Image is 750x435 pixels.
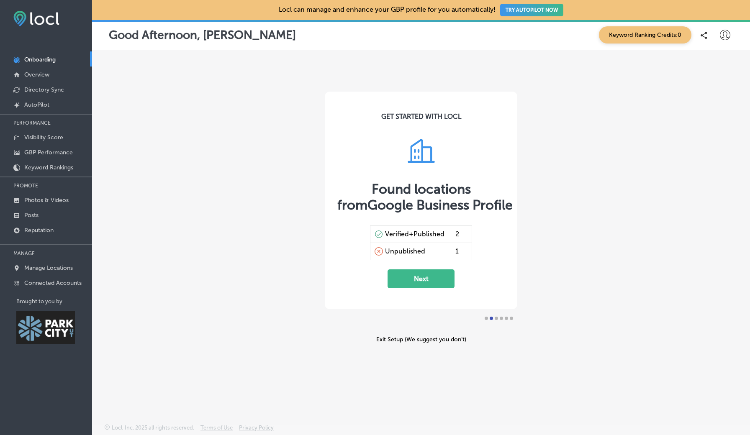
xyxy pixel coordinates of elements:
p: Manage Locations [24,264,73,271]
p: Directory Sync [24,86,64,93]
p: Locl, Inc. 2025 all rights reserved. [112,425,194,431]
img: Park City [16,311,75,344]
p: Visibility Score [24,134,63,141]
div: 1 [451,243,472,260]
span: Google Business Profile [367,197,513,213]
p: Overview [24,71,49,78]
span: Keyword Ranking Credits: 0 [599,26,691,43]
p: Reputation [24,227,54,234]
p: Connected Accounts [24,279,82,287]
div: 2 [451,226,472,243]
p: Keyword Rankings [24,164,73,171]
img: fda3e92497d09a02dc62c9cd864e3231.png [13,11,59,26]
p: Onboarding [24,56,56,63]
div: GET STARTED WITH LOCL [381,113,461,120]
p: Good Afternoon, [PERSON_NAME] [109,28,296,42]
div: Unpublished [385,247,425,256]
a: Privacy Policy [239,425,274,435]
p: Photos & Videos [24,197,69,204]
div: Verified+Published [385,230,444,238]
div: Exit Setup (We suggest you don’t) [325,336,517,343]
p: Posts [24,212,39,219]
a: Terms of Use [200,425,233,435]
button: Next [388,269,455,288]
p: GBP Performance [24,149,73,156]
div: Found locations from [337,181,505,213]
button: TRY AUTOPILOT NOW [500,4,563,16]
p: Brought to you by [16,298,92,304]
p: AutoPilot [24,101,49,108]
